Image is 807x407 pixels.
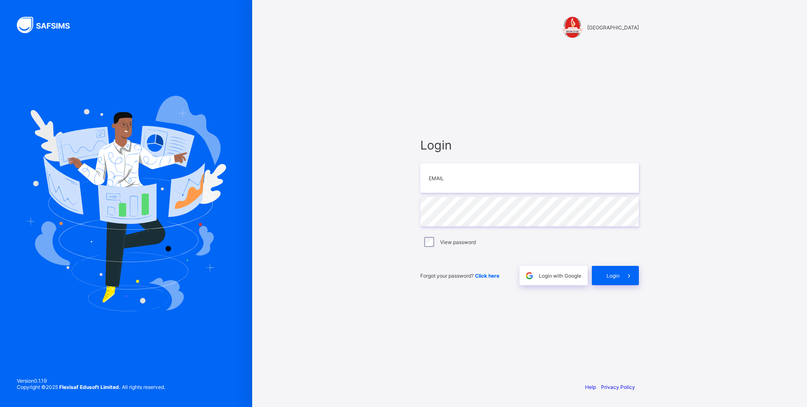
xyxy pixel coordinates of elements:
a: Help [585,384,596,390]
span: Login [420,138,639,152]
span: Login with Google [539,273,581,279]
img: Hero Image [26,96,226,311]
img: SAFSIMS Logo [17,17,80,33]
a: Click here [475,273,499,279]
label: View password [440,239,476,245]
span: Copyright © 2025 All rights reserved. [17,384,165,390]
span: Login [607,273,620,279]
img: google.396cfc9801f0270233282035f929180a.svg [525,271,534,281]
a: Privacy Policy [601,384,635,390]
span: Version 0.1.19 [17,378,165,384]
strong: Flexisaf Edusoft Limited. [59,384,121,390]
span: Forgot your password? [420,273,499,279]
span: [GEOGRAPHIC_DATA] [587,24,639,31]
